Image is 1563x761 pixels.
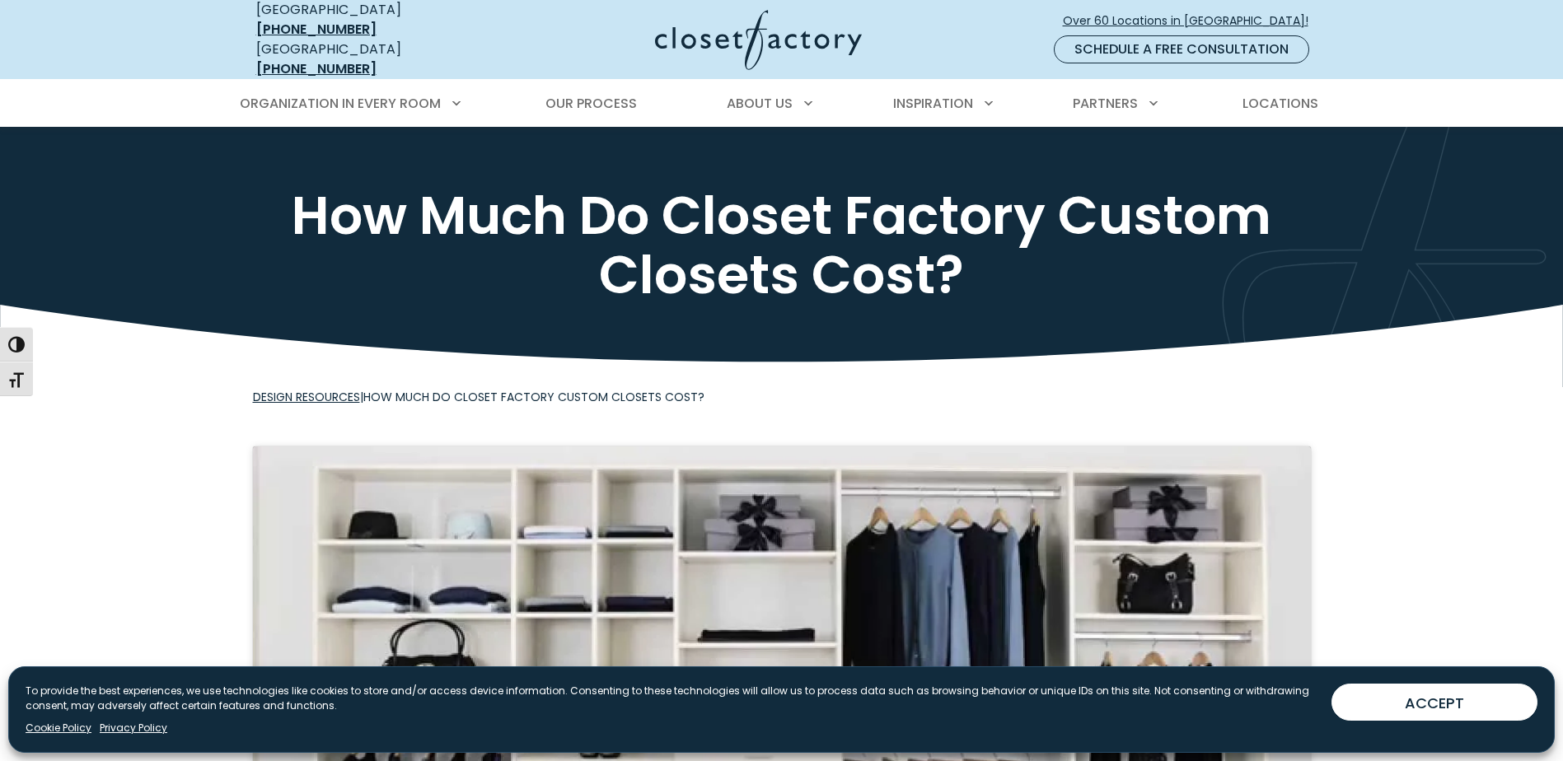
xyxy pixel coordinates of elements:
span: Organization in Every Room [240,94,441,113]
span: Our Process [545,94,637,113]
a: Design Resources [253,389,360,405]
span: About Us [727,94,793,113]
span: Inspiration [893,94,973,113]
p: To provide the best experiences, we use technologies like cookies to store and/or access device i... [26,684,1318,713]
a: [PHONE_NUMBER] [256,59,377,78]
span: Over 60 Locations in [GEOGRAPHIC_DATA]! [1063,12,1322,30]
nav: Primary Menu [228,81,1336,127]
a: Cookie Policy [26,721,91,735]
button: ACCEPT [1331,684,1537,721]
h1: How Much Do Closet Factory Custom Closets Cost? [253,186,1311,305]
span: Partners [1073,94,1138,113]
div: [GEOGRAPHIC_DATA] [256,40,495,79]
span: How Much Do Closet Factory Custom Closets Cost? [363,389,704,405]
span: Locations [1242,94,1318,113]
span: | [253,389,704,405]
a: Over 60 Locations in [GEOGRAPHIC_DATA]! [1062,7,1322,35]
a: Schedule a Free Consultation [1054,35,1309,63]
a: Privacy Policy [100,721,167,735]
a: [PHONE_NUMBER] [256,20,377,39]
img: Closet Factory Logo [655,10,862,70]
